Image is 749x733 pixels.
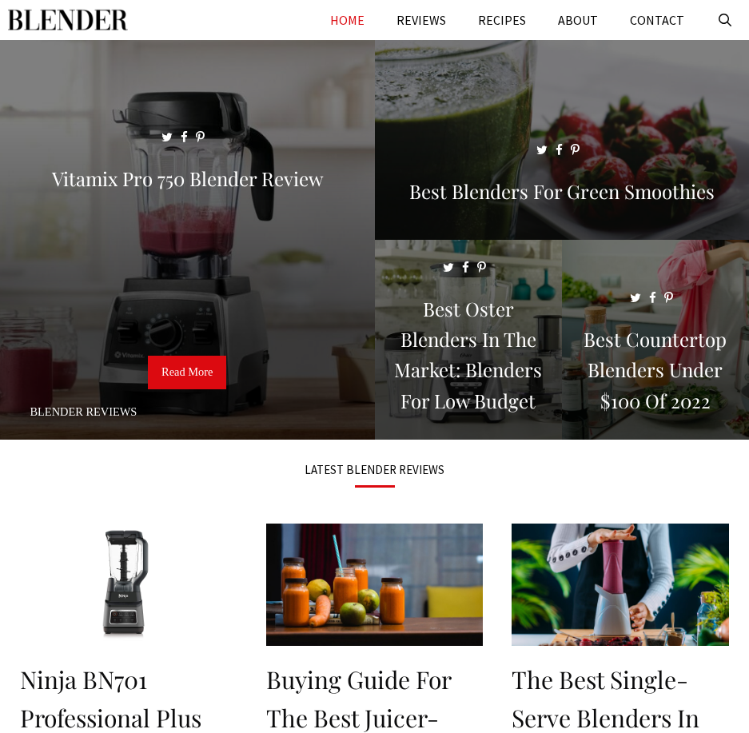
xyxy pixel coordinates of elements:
[266,524,484,646] img: Buying Guide for the Best Juicer-Blender Combo in 2022
[375,420,562,436] a: Best Oster Blenders in the Market: Blenders for Low Budget
[20,524,237,646] img: Ninja BN701 Professional Plus Blender with Auto-iQ Review
[148,356,226,389] a: Read More
[20,464,729,476] h3: LATEST BLENDER REVIEWS
[30,405,137,418] a: Blender Reviews
[562,420,749,436] a: Best Countertop Blenders Under $100 of 2022
[512,524,729,646] img: The Best Single-Serve Blenders in 2022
